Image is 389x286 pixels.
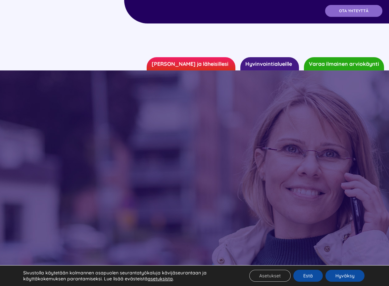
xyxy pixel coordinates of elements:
[304,57,384,70] a: Varaa ilmainen arviokäynti
[147,57,235,70] a: [PERSON_NAME] ja läheisillesi
[325,270,365,282] button: Hyväksy
[249,270,291,282] button: Asetukset
[293,270,323,282] button: Estä
[325,5,382,17] a: OTA YHTEYTTÄ
[240,57,299,70] a: Hyvinvointialueille
[339,9,368,13] span: OTA YHTEYTTÄ
[148,276,173,282] button: asetuksista
[23,270,236,282] p: Sivustolla käytetään kolmannen osapuolen seurantatyökaluja kävijäseurantaan ja käyttäkokemuksen p...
